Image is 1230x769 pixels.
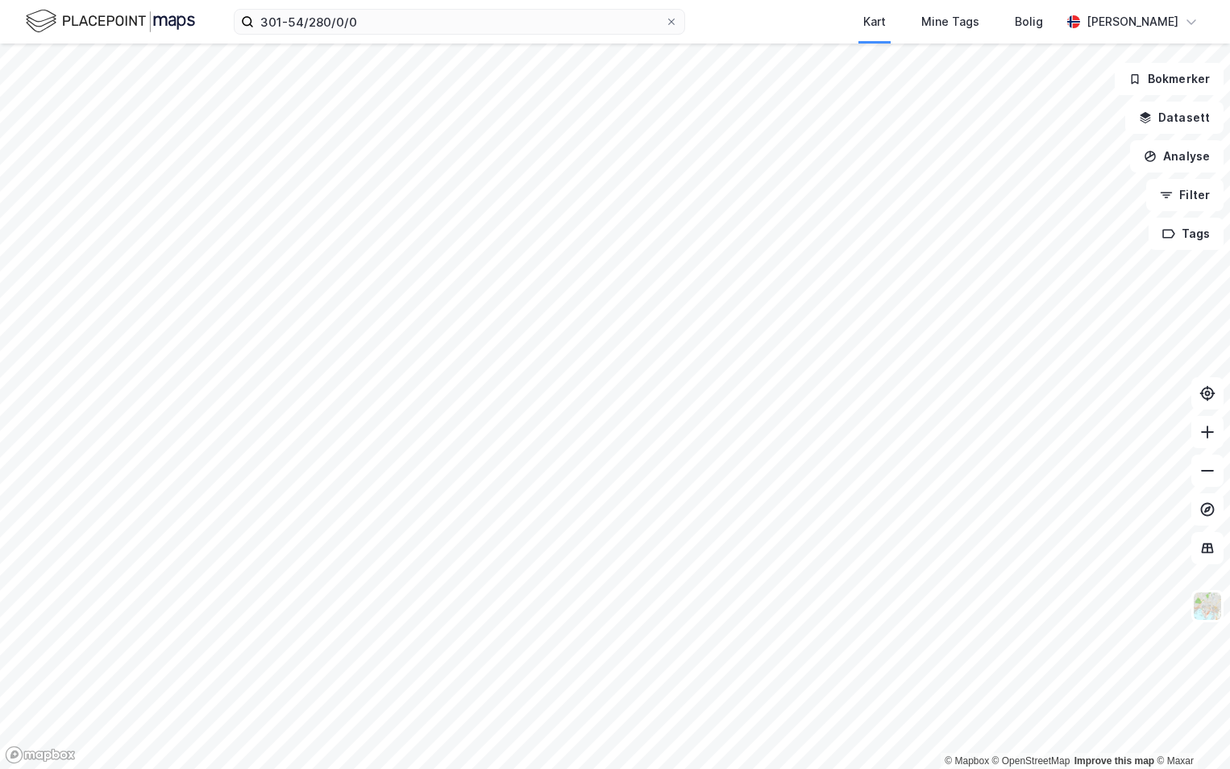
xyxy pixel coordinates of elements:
[863,12,886,31] div: Kart
[5,746,76,764] a: Mapbox homepage
[26,7,195,35] img: logo.f888ab2527a4732fd821a326f86c7f29.svg
[1074,755,1154,767] a: Improve this map
[1087,12,1178,31] div: [PERSON_NAME]
[1149,692,1230,769] iframe: Chat Widget
[254,10,665,34] input: Søk på adresse, matrikkel, gårdeiere, leietakere eller personer
[1146,179,1224,211] button: Filter
[1125,102,1224,134] button: Datasett
[921,12,979,31] div: Mine Tags
[1115,63,1224,95] button: Bokmerker
[1130,140,1224,173] button: Analyse
[1015,12,1043,31] div: Bolig
[1149,218,1224,250] button: Tags
[945,755,989,767] a: Mapbox
[992,755,1070,767] a: OpenStreetMap
[1192,591,1223,621] img: Z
